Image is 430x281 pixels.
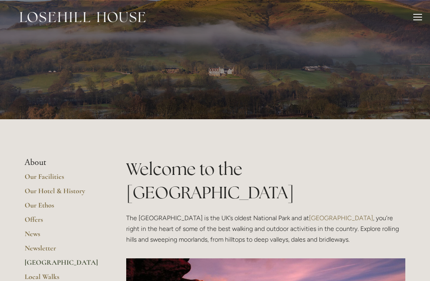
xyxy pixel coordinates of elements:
a: News [25,229,101,244]
a: [GEOGRAPHIC_DATA] [25,258,101,272]
a: Newsletter [25,244,101,258]
li: About [25,157,101,168]
a: Offers [25,215,101,229]
img: Losehill House [20,12,145,22]
a: [GEOGRAPHIC_DATA] [309,214,373,222]
a: Our Ethos [25,201,101,215]
h1: Welcome to the [GEOGRAPHIC_DATA] [126,157,405,204]
p: The [GEOGRAPHIC_DATA] is the UK’s oldest National Park and at , you’re right in the heart of some... [126,213,405,245]
a: Our Hotel & History [25,186,101,201]
a: Our Facilities [25,172,101,186]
